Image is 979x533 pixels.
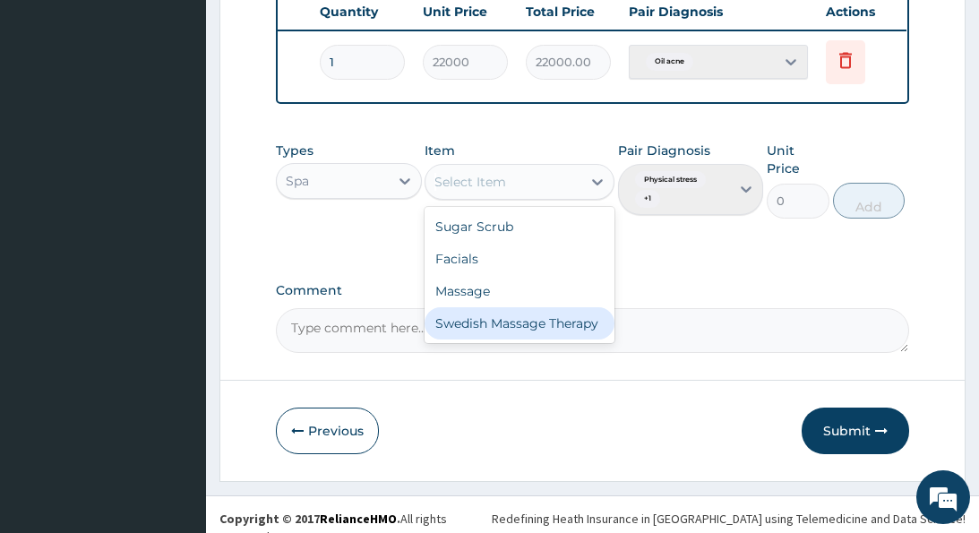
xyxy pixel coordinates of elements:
div: Swedish Massage Therapy [425,307,614,340]
div: Sugar Scrub [425,211,614,243]
label: Item [425,142,455,159]
div: Redefining Heath Insurance in [GEOGRAPHIC_DATA] using Telemedicine and Data Science! [492,510,966,528]
button: Add [833,183,905,219]
span: We're online! [104,155,247,336]
a: RelianceHMO [320,511,397,527]
div: Select Item [434,173,506,191]
button: Submit [802,408,909,454]
label: Unit Price [767,142,830,177]
label: Comment [276,283,908,298]
div: Minimize live chat window [294,9,337,52]
img: d_794563401_company_1708531726252_794563401 [33,90,73,134]
div: Chat with us now [93,100,301,124]
button: Previous [276,408,379,454]
div: Facials [425,243,614,275]
textarea: Type your message and hit 'Enter' [9,348,341,411]
div: Spa [286,172,309,190]
label: Types [276,143,313,159]
label: Pair Diagnosis [618,142,710,159]
div: Massage [425,275,614,307]
strong: Copyright © 2017 . [219,511,400,527]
